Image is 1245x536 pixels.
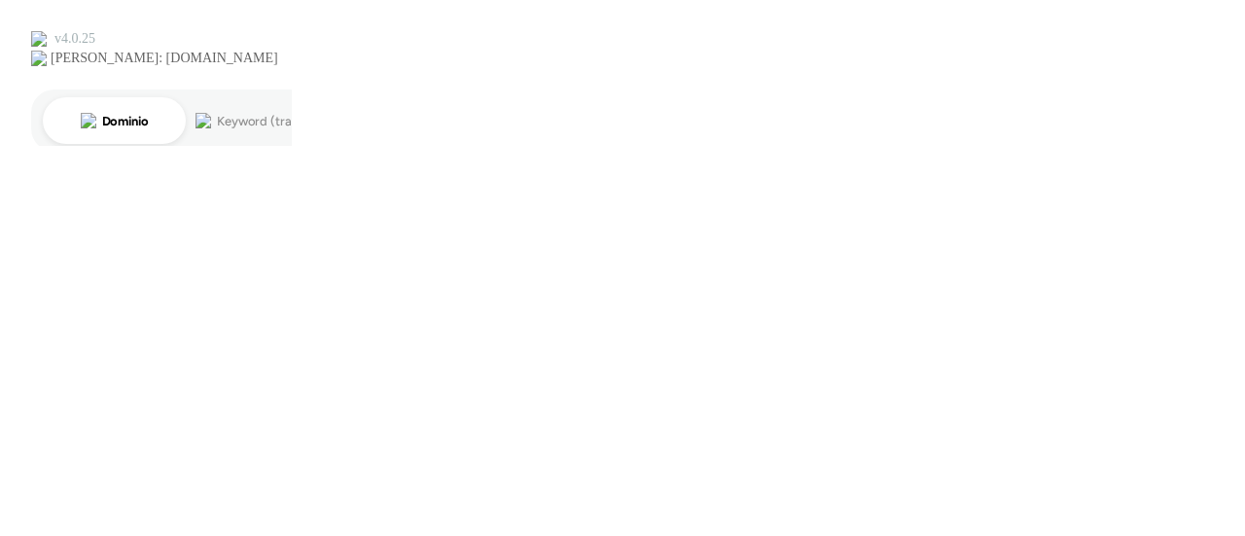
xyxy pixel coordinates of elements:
[217,115,323,127] div: Keyword (traffico)
[102,115,149,127] div: Dominio
[31,51,47,66] img: website_grey.svg
[54,31,95,47] div: v 4.0.25
[51,51,278,66] div: [PERSON_NAME]: [DOMAIN_NAME]
[81,113,96,128] img: tab_domain_overview_orange.svg
[31,31,47,47] img: logo_orange.svg
[196,113,211,128] img: tab_keywords_by_traffic_grey.svg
